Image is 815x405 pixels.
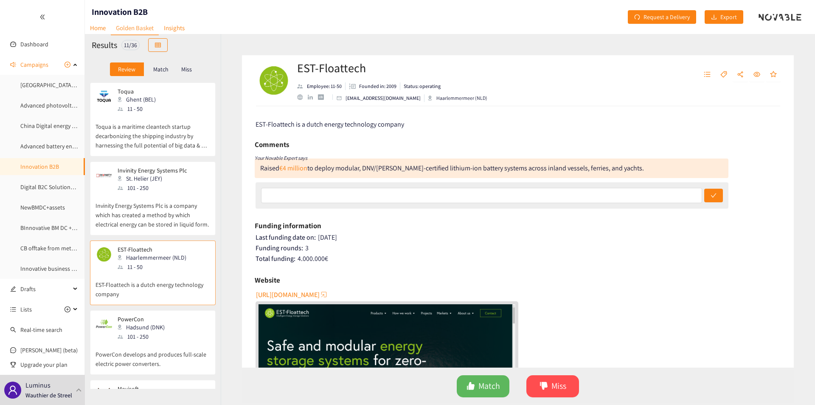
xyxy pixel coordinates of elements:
[260,164,644,173] div: Raised to deploy modular, DNV/[PERSON_NAME]-certified lithium-ion battery systems across inland v...
[96,246,112,263] img: Snapshot of the company's website
[628,10,696,24] button: redoRequest a Delivery
[766,68,781,82] button: star
[39,14,45,20] span: double-left
[111,21,159,35] a: Golden Basket
[118,167,187,174] p: Invinity Energy Systems Plc
[20,224,104,232] a: BInnovative BM DC + extra service
[711,14,717,21] span: download
[404,82,441,90] p: Status: operating
[118,385,194,392] p: Mavisoft
[20,163,59,170] a: Innovation B2B
[118,66,135,73] p: Review
[20,326,62,334] a: Real-time search
[428,94,487,102] div: Haarlemmermeer (NLD)
[96,316,112,333] img: Snapshot of the company's website
[307,82,342,90] p: Employee: 11-50
[711,193,717,199] span: check
[704,71,711,79] span: unordered-list
[118,95,161,104] div: Ghent (BEL)
[65,62,70,68] span: plus-circle
[92,39,117,51] h2: Results
[720,12,737,22] span: Export
[279,164,307,173] a: €4 million
[749,68,764,82] button: eye
[20,183,112,191] a: Digital B2C Solutions Energy Utilities
[526,375,579,397] button: dislikeMiss
[737,71,744,79] span: share-alt
[704,189,723,202] button: check
[770,71,777,79] span: star
[20,356,78,373] span: Upgrade your plan
[257,64,291,98] img: Company Logo
[716,68,731,82] button: tag
[118,246,186,253] p: EST-Floattech
[256,254,295,263] span: Total funding:
[359,82,396,90] p: Founded in: 2009
[8,385,18,395] span: user
[318,94,329,100] a: crunchbase
[96,385,112,402] img: Snapshot of the company's website
[634,14,640,21] span: redo
[297,94,308,100] a: website
[677,313,815,405] div: Widget de chat
[10,362,16,368] span: trophy
[96,167,112,184] img: Snapshot of the company's website
[255,155,307,161] i: Your Novable Expert says
[700,68,715,82] button: unordered-list
[10,62,16,68] span: sound
[297,82,346,90] li: Employees
[256,233,316,242] span: Last funding date on:
[733,68,748,82] button: share-alt
[256,255,781,263] div: 4.000.000 €
[118,316,165,323] p: PowerCon
[346,94,421,102] p: [EMAIL_ADDRESS][DOMAIN_NAME]
[118,88,156,95] p: Toqua
[181,66,192,73] p: Miss
[96,341,210,368] p: PowerCon develops and produces full-scale electric power converters.
[20,204,65,211] a: NewBMDC+assets
[20,142,103,150] a: Advanced battery energy storage
[118,332,170,341] div: 101 - 250
[96,272,210,299] p: EST-Floattech is a dutch energy technology company
[346,82,400,90] li: Founded in year
[256,244,303,252] span: Funding rounds:
[25,380,51,391] p: Luminus
[753,71,760,79] span: eye
[255,219,321,232] h6: Funding information
[551,380,566,393] span: Miss
[644,12,690,22] span: Request a Delivery
[20,122,142,130] a: China Digital energy management & grid services
[255,274,280,286] h6: Website
[92,6,148,18] h1: Innovation B2B
[96,193,210,229] p: Invinity Energy Systems Plc is a company which has created a method by which electrical energy ca...
[10,286,16,292] span: edit
[155,42,161,49] span: table
[20,40,48,48] a: Dashboard
[148,38,168,52] button: table
[256,120,404,129] span: EST-Floattech is a dutch energy technology company
[256,288,328,301] button: [URL][DOMAIN_NAME]
[118,253,191,262] div: Haarlemmermeer (NLD)
[20,346,78,354] a: [PERSON_NAME] (beta)
[96,113,210,150] p: Toqua is a maritime cleantech startup decarbonizing the shipping industry by harnessing the full ...
[20,280,70,297] span: Drafts
[159,21,190,34] a: Insights
[677,313,815,405] iframe: Chat Widget
[297,59,487,76] h2: EST-Floattech
[308,95,318,100] a: linkedin
[256,289,320,300] span: [URL][DOMAIN_NAME]
[153,66,169,73] p: Match
[256,233,781,242] div: [DATE]
[10,306,16,312] span: unordered-list
[20,301,32,318] span: Lists
[540,382,548,391] span: dislike
[400,82,441,90] li: Status
[467,382,475,391] span: like
[85,21,111,34] a: Home
[118,104,161,113] div: 11 - 50
[457,375,509,397] button: likeMatch
[118,183,192,193] div: 101 - 250
[65,306,70,312] span: plus-circle
[255,138,289,151] h6: Comments
[256,244,781,252] div: 3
